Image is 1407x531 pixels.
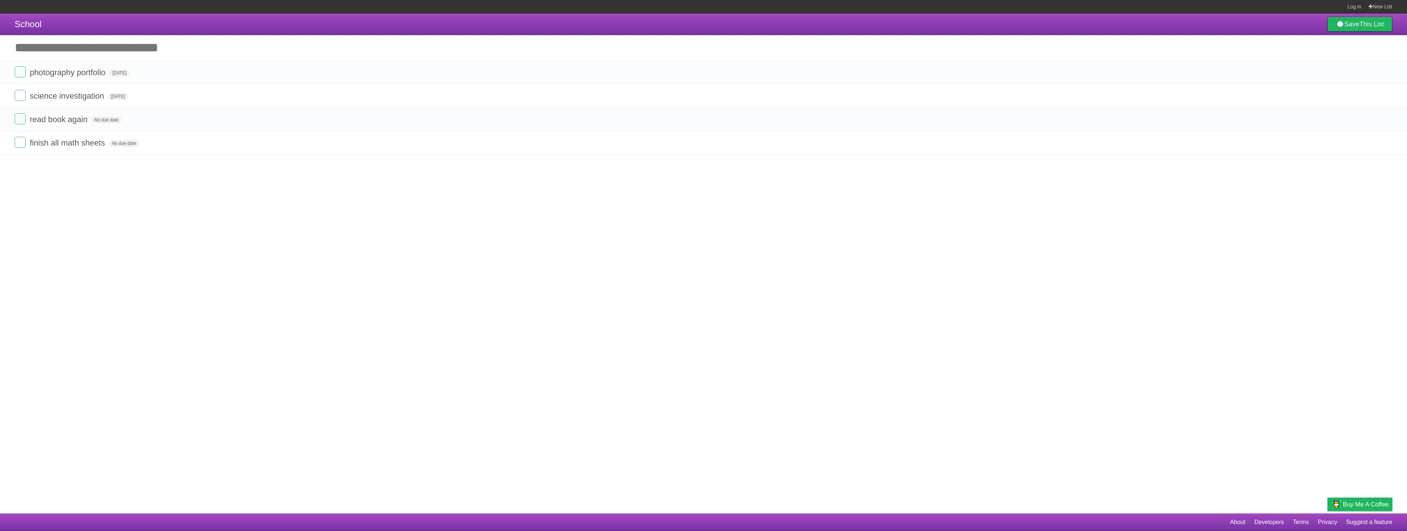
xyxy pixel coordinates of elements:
[1318,515,1337,529] a: Privacy
[92,117,121,123] span: No due date
[30,115,89,124] span: read book again
[15,137,26,148] label: Done
[1346,515,1392,529] a: Suggest a feature
[30,68,107,77] span: photography portfolio
[1293,515,1309,529] a: Terms
[1359,21,1384,28] b: This List
[108,93,128,100] span: [DATE]
[1230,515,1245,529] a: About
[15,113,26,124] label: Done
[1343,498,1389,511] span: Buy me a coffee
[1331,498,1341,510] img: Buy me a coffee
[110,70,129,76] span: [DATE]
[15,19,41,29] span: School
[109,140,139,147] span: No due date
[30,91,106,100] span: science investigation
[1327,498,1392,511] a: Buy me a coffee
[15,90,26,101] label: Done
[1327,17,1392,32] a: SaveThis List
[1254,515,1284,529] a: Developers
[30,138,107,147] span: finish all math sheets
[15,66,26,77] label: Done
